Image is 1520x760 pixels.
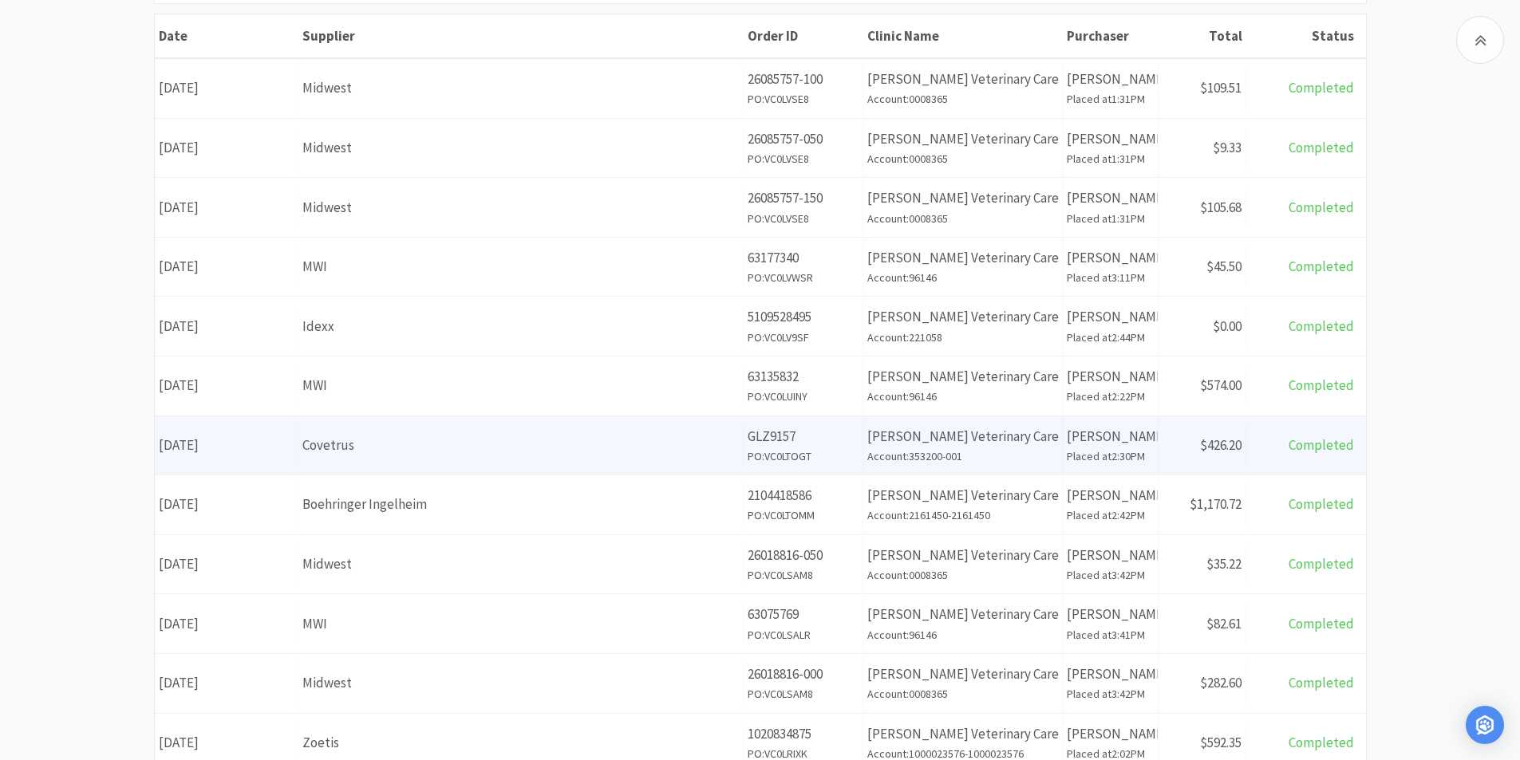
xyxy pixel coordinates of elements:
div: Purchaser [1067,27,1155,45]
h6: Placed at 3:42PM [1067,566,1154,584]
h6: Account: 0008365 [867,150,1058,167]
p: [PERSON_NAME] Veterinary Care [867,545,1058,566]
span: Completed [1289,555,1354,573]
p: [PERSON_NAME] Veterinary Care [867,426,1058,447]
p: 26085757-100 [748,69,859,90]
h6: PO: VC0LVSE8 [748,210,859,227]
div: [DATE] [155,68,298,108]
h6: PO: VC0LTOGT [748,447,859,465]
h6: PO: VC0LSAM8 [748,566,859,584]
p: [PERSON_NAME] [1067,247,1154,269]
span: $282.60 [1200,674,1242,691]
h6: Placed at 3:11PM [1067,269,1154,286]
h6: Account: 0008365 [867,90,1058,108]
p: 63177340 [748,247,859,269]
h6: Placed at 1:31PM [1067,150,1154,167]
h6: PO: VC0LVWSR [748,269,859,286]
div: [DATE] [155,663,298,703]
h6: Placed at 2:30PM [1067,447,1154,465]
div: Zoetis [302,732,739,754]
p: [PERSON_NAME] Veterinary Care [867,247,1058,269]
p: [PERSON_NAME] [1067,664,1154,685]
div: Midwest [302,553,739,575]
h6: Placed at 2:42PM [1067,506,1154,524]
div: [DATE] [155,128,298,168]
h6: Account: 353200-001 [867,447,1058,465]
div: Clinic Name [867,27,1059,45]
div: Midwest [302,672,739,694]
p: [PERSON_NAME] [1067,128,1154,150]
div: MWI [302,613,739,635]
p: [PERSON_NAME] Veterinary Care [867,604,1058,625]
div: [DATE] [155,246,298,287]
div: Status [1250,27,1354,45]
span: Completed [1289,79,1354,96]
p: [PERSON_NAME] Veterinary Care [867,306,1058,328]
div: Idexx [302,316,739,337]
span: $109.51 [1200,79,1242,96]
span: $105.68 [1200,199,1242,216]
p: GLZ9157 [748,426,859,447]
span: $1,170.72 [1190,495,1242,513]
h6: Account: 96146 [867,626,1058,644]
span: $574.00 [1200,376,1242,394]
h6: Account: 96146 [867,388,1058,405]
span: Completed [1289,139,1354,156]
span: $45.50 [1206,258,1242,275]
h6: Placed at 1:31PM [1067,90,1154,108]
span: Completed [1289,199,1354,216]
h6: Placed at 3:42PM [1067,685,1154,703]
span: $426.20 [1200,436,1242,454]
span: Completed [1289,258,1354,275]
p: [PERSON_NAME] Veterinary Care [867,128,1058,150]
p: 5109528495 [748,306,859,328]
p: [PERSON_NAME] Veterinary Care [867,485,1058,506]
p: 63135832 [748,366,859,388]
p: 26085757-150 [748,187,859,209]
span: Completed [1289,615,1354,632]
h6: Placed at 2:44PM [1067,329,1154,346]
p: [PERSON_NAME] [1067,545,1154,566]
span: $9.33 [1213,139,1242,156]
div: [DATE] [155,425,298,466]
p: [PERSON_NAME] Veterinary Care [867,69,1058,90]
span: Completed [1289,436,1354,454]
div: [DATE] [155,365,298,406]
div: Supplier [302,27,740,45]
p: 63075769 [748,604,859,625]
h6: PO: VC0LSALR [748,626,859,644]
div: [DATE] [155,187,298,228]
span: $82.61 [1206,615,1242,632]
p: [PERSON_NAME] Veterinary Care [867,723,1058,745]
div: [DATE] [155,604,298,644]
div: Covetrus [302,435,739,456]
p: [PERSON_NAME] [1067,426,1154,447]
div: [DATE] [155,484,298,525]
div: MWI [302,375,739,396]
span: $592.35 [1200,734,1242,751]
h6: PO: VC0LSAM8 [748,685,859,703]
span: Completed [1289,674,1354,691]
h6: Placed at 2:22PM [1067,388,1154,405]
p: [PERSON_NAME] [1067,485,1154,506]
p: [PERSON_NAME] [1067,69,1154,90]
div: [DATE] [155,544,298,585]
h6: PO: VC0LUINY [748,388,859,405]
h6: Account: 2161450-2161450 [867,506,1058,524]
div: Boehringer Ingelheim [302,494,739,515]
p: [PERSON_NAME] Veterinary Care [867,366,1058,388]
div: Date [159,27,294,45]
h6: PO: VC0LV9SF [748,329,859,346]
div: [DATE] [155,306,298,347]
p: [PERSON_NAME] [1067,187,1154,209]
span: Completed [1289,734,1354,751]
p: [PERSON_NAME] Veterinary Care [867,187,1058,209]
p: 26085757-050 [748,128,859,150]
p: 26018816-050 [748,545,859,566]
p: [PERSON_NAME] [1067,366,1154,388]
h6: Account: 96146 [867,269,1058,286]
p: [PERSON_NAME] [1067,306,1154,328]
span: Completed [1289,317,1354,335]
div: Midwest [302,197,739,219]
div: Midwest [302,137,739,159]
